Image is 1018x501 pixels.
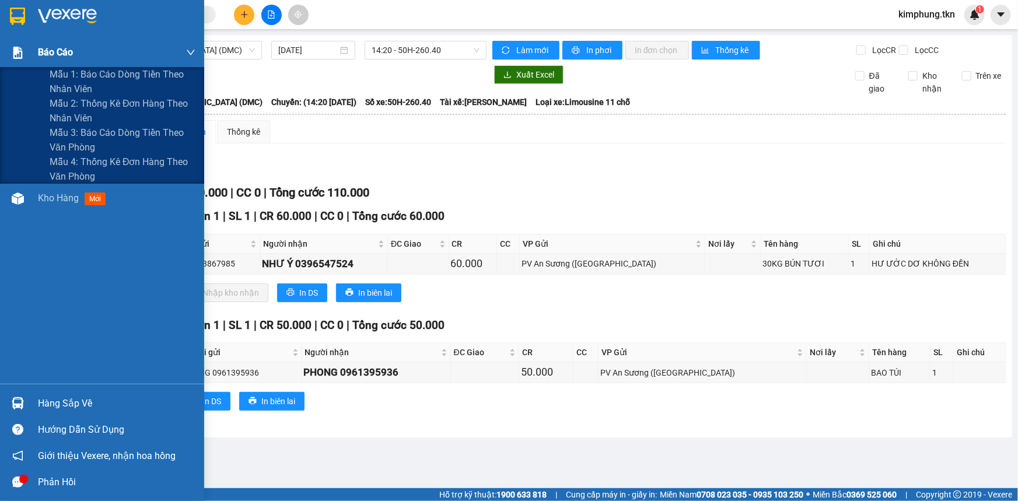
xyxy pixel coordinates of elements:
[522,257,703,270] div: PV An Sương ([GEOGRAPHIC_DATA])
[304,365,449,380] div: PHONG 0961395936
[708,237,748,250] span: Nơi lấy
[451,255,495,272] div: 60.000
[439,488,547,501] span: Hỗ trợ kỹ thuật:
[299,286,318,299] span: In DS
[12,424,23,435] span: question-circle
[562,41,622,59] button: printerIn phơi
[716,44,751,57] span: Thống kê
[189,209,220,223] span: Đơn 1
[930,343,954,362] th: SL
[600,366,804,379] div: PV An Sương ([GEOGRAPHIC_DATA])
[905,488,907,501] span: |
[50,155,195,184] span: Mẫu 4: Thống kê đơn hàng theo văn phòng
[625,41,689,59] button: In đơn chọn
[520,254,705,274] td: PV An Sương (Hàng Hóa)
[12,477,23,488] span: message
[267,10,275,19] span: file-add
[806,492,810,497] span: ⚪️
[869,343,930,362] th: Tên hàng
[234,5,254,25] button: plus
[230,185,233,199] span: |
[38,474,195,491] div: Phản hồi
[516,68,554,81] span: Xuất Excel
[692,41,760,59] button: bar-chartThống kê
[15,15,73,73] img: logo.jpg
[572,46,582,55] span: printer
[15,85,174,124] b: GỬI : PV [GEOGRAPHIC_DATA]
[264,185,267,199] span: |
[182,366,300,379] div: PHONG 0961395936
[180,392,230,411] button: printerIn DS
[697,490,803,499] strong: 0708 023 035 - 0935 103 250
[38,192,79,204] span: Kho hàng
[586,44,613,57] span: In phơi
[970,9,980,20] img: icon-new-feature
[660,488,803,501] span: Miền Nam
[229,209,251,223] span: SL 1
[492,41,559,59] button: syncLàm mới
[536,96,630,108] span: Loại xe: Limousine 11 chỗ
[50,96,195,125] span: Mẫu 2: Thống kê đơn hàng theo nhân viên
[872,257,1003,270] div: HƯ ƯỚC DƠ KHÔNG ĐỀN
[519,343,573,362] th: CR
[440,96,527,108] span: Tài xế: [PERSON_NAME]
[996,9,1006,20] span: caret-down
[523,237,693,250] span: VP Gửi
[870,234,1006,254] th: Ghi chú
[320,209,344,223] span: CC 0
[223,318,226,332] span: |
[320,318,344,332] span: CC 0
[372,41,480,59] span: 14:20 - 50H-260.40
[566,488,657,501] span: Cung cấp máy in - giấy in:
[172,237,248,250] span: Người gửi
[239,392,305,411] button: printerIn biên lai
[85,192,106,205] span: mới
[910,44,940,57] span: Lọc CC
[261,5,282,25] button: file-add
[918,69,953,95] span: Kho nhận
[991,5,1011,25] button: caret-down
[573,343,599,362] th: CC
[454,346,507,359] span: ĐC Giao
[202,395,221,408] span: In DS
[180,283,268,302] button: downloadNhập kho nhận
[294,10,302,19] span: aim
[971,69,1006,82] span: Trên xe
[229,318,251,332] span: SL 1
[288,5,309,25] button: aim
[12,192,24,205] img: warehouse-icon
[305,346,439,359] span: Người nhận
[254,209,257,223] span: |
[270,185,369,199] span: Tổng cước 110.000
[521,364,571,380] div: 50.000
[109,43,488,58] li: Hotline: 1900 8153
[263,237,376,250] span: Người nhận
[189,318,220,332] span: Đơn 1
[278,44,338,57] input: 15/10/2025
[810,346,857,359] span: Nơi lấy
[496,490,547,499] strong: 1900 633 818
[555,488,557,501] span: |
[38,45,73,59] span: Báo cáo
[271,96,356,108] span: Chuyến: (14:20 [DATE])
[227,125,260,138] div: Thống kê
[12,397,24,409] img: warehouse-icon
[347,318,349,332] span: |
[889,7,964,22] span: kimphung.tkn
[38,395,195,412] div: Hàng sắp về
[503,71,512,80] span: download
[851,257,867,270] div: 1
[516,44,550,57] span: Làm mới
[261,395,295,408] span: In biên lai
[365,96,431,108] span: Số xe: 50H-260.40
[109,29,488,43] li: [STREET_ADDRESS][PERSON_NAME]. [GEOGRAPHIC_DATA], Tỉnh [GEOGRAPHIC_DATA]
[171,257,258,270] div: QUY 0933867985
[352,209,445,223] span: Tổng cước 60.000
[236,185,261,199] span: CC 0
[38,449,176,463] span: Giới thiệu Vexere, nhận hoa hồng
[50,125,195,155] span: Mẫu 3: Báo cáo dòng tiền theo văn phòng
[347,209,349,223] span: |
[849,234,870,254] th: SL
[599,362,807,383] td: PV An Sương (Hàng Hóa)
[871,366,928,379] div: BAO TÚI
